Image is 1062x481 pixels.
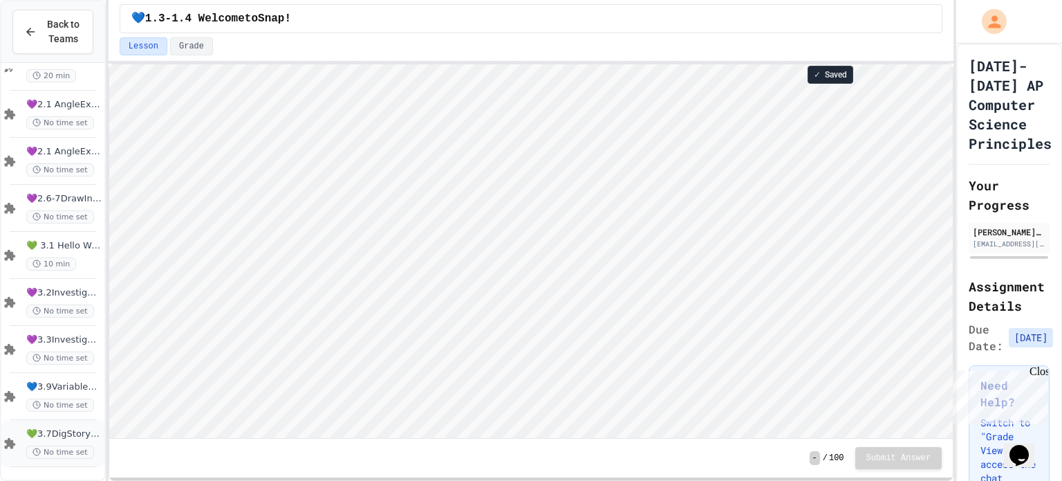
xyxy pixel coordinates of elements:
[825,69,847,80] span: Saved
[969,56,1052,153] h1: [DATE]-[DATE] AP Computer Science Principles
[26,305,94,318] span: No time set
[26,428,102,440] span: 💚3.7DigStoryProj
[26,287,102,299] span: 💜3.2InvestigateCreateVars
[810,451,820,465] span: -
[829,453,844,464] span: 100
[973,239,1045,249] div: [EMAIL_ADDRESS][DOMAIN_NAME]
[26,163,94,176] span: No time set
[26,381,102,393] span: 💙3.9Variables&ArithmeticOp
[26,69,76,82] span: 20 min
[170,37,213,55] button: Grade
[1004,426,1048,467] iframe: chat widget
[26,116,94,129] span: No time set
[109,64,953,438] iframe: Snap! Programming Environment
[947,365,1048,424] iframe: chat widget
[26,240,102,252] span: 💚 3.1 Hello World
[26,193,102,205] span: 💜2.6-7DrawInternet
[131,10,291,27] span: 💙1.3-1.4 WelcometoSnap!
[26,146,102,158] span: 💜2.1 AngleExperiments2
[6,6,95,88] div: Chat with us now!Close
[26,446,94,459] span: No time set
[120,37,167,55] button: Lesson
[26,257,76,271] span: 10 min
[1009,328,1053,347] span: [DATE]
[973,226,1045,238] div: [PERSON_NAME] [PERSON_NAME]
[823,453,828,464] span: /
[26,399,94,412] span: No time set
[814,69,821,80] span: ✓
[45,17,82,46] span: Back to Teams
[26,352,94,365] span: No time set
[969,321,1003,354] span: Due Date:
[969,176,1050,215] h2: Your Progress
[12,10,93,54] button: Back to Teams
[967,6,1010,37] div: My Account
[26,210,94,224] span: No time set
[969,277,1050,316] h2: Assignment Details
[26,99,102,111] span: 💜2.1 AngleExperiments1
[855,447,942,469] button: Submit Answer
[866,453,931,464] span: Submit Answer
[26,334,102,346] span: 💜3.3InvestigateCreateVars(A:GraphOrg)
